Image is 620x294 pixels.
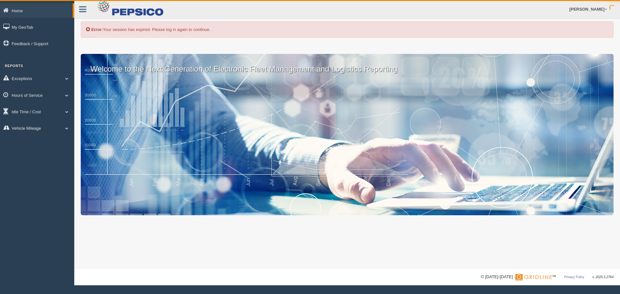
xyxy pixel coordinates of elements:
[481,274,614,280] div: © [DATE]-[DATE] - ™
[593,275,614,279] span: v. 2025.5.2764
[81,21,614,38] div: Your session has expired. Please log in again to continue.
[564,275,584,279] a: Privacy Policy
[515,274,552,280] img: Gridline
[91,27,103,32] b: Error:
[81,54,614,75] p: Welcome to the Next Generation of Electronic Fleet Management and Logistics Reporting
